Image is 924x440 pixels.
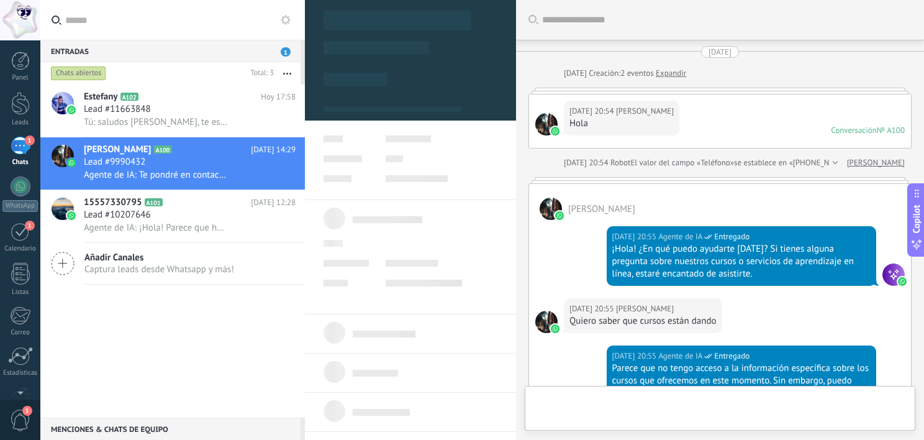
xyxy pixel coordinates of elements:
div: [DATE] 20:55 [569,303,616,315]
div: [DATE] 20:55 [612,350,659,362]
div: Chats abiertos [51,66,106,81]
span: Lead #10207646 [84,209,151,221]
div: Conversación [831,125,877,135]
span: Añadir Canales [84,252,234,264]
span: Tú: saludos [PERSON_NAME], te escribe [PERSON_NAME], un placer. nos comunicamos para brindarte to... [84,116,227,128]
span: Salvatore Perozzi [616,303,674,315]
span: 1 [25,135,35,145]
span: Lead #9990432 [84,156,145,168]
img: icon [67,106,76,114]
div: Listas [2,288,38,296]
a: Expandir [656,67,686,80]
button: Más [274,62,301,85]
span: [DATE] 12:28 [251,196,296,209]
span: 1 [22,406,32,416]
span: Captura leads desde Whatsapp y más! [84,264,234,275]
a: avataricon[PERSON_NAME]A100[DATE] 14:29Lead #9990432Agente de IA: Te pondré en contacto con un as... [40,137,305,190]
div: Chats [2,158,38,167]
span: Salvatore Perozzi [535,311,558,333]
span: Salvatore Perozzi [540,198,562,220]
span: Salvatore Perozzi [535,113,558,135]
span: Salvatore Perozzi [616,105,674,117]
img: icon [67,211,76,220]
div: ¡Hola! ¿En qué puedo ayudarte [DATE]? Si tienes alguna pregunta sobre nuestros cursos o servicios... [612,243,871,280]
span: [PERSON_NAME] [84,144,151,156]
span: Agente de IA [882,264,905,286]
div: Creación: [564,67,686,80]
span: Agente de IA [658,231,702,243]
a: avataricon15557330795A101[DATE] 12:28Lead #10207646Agente de IA: ¡Hola! Parece que has enviado un... [40,190,305,242]
div: Menciones & Chats de equipo [40,418,301,440]
span: Lead #11663848 [84,103,151,116]
div: [DATE] [709,46,731,58]
div: № A100 [877,125,905,135]
span: [DATE] 14:29 [251,144,296,156]
span: El valor del campo «Teléfono» [630,157,734,169]
span: 15557330795 [84,196,142,209]
span: Agente de IA [658,350,702,362]
span: Entregado [714,350,750,362]
div: Entradas [40,40,301,62]
div: Hola [569,117,674,130]
div: [DATE] 20:54 [564,157,610,169]
div: Quiero saber que cursos están dando [569,315,717,328]
a: avatariconEstefanyA102Hoy 17:58Lead #11663848Tú: saludos [PERSON_NAME], te escribe [PERSON_NAME],... [40,85,305,137]
img: waba.svg [551,127,559,135]
div: Leads [2,119,38,127]
div: Calendario [2,245,38,253]
img: waba.svg [551,324,559,333]
span: A102 [120,93,138,101]
div: Estadísticas [2,369,38,377]
span: Agente de IA: Te pondré en contacto con un asesor de cursos que pueda ayudarte con los próximos p... [84,169,227,181]
span: 1 [281,47,291,57]
a: [PERSON_NAME] [847,157,905,169]
img: icon [67,158,76,167]
span: Salvatore Perozzi [568,203,635,215]
span: Robot [610,157,630,168]
span: Estefany [84,91,118,103]
span: Agente de IA: ¡Hola! Parece que has enviado un mensaje que no puedo procesar. Estoy aquí para ayu... [84,222,227,234]
span: Hoy 17:58 [261,91,296,103]
div: Correo [2,329,38,337]
span: 1 [25,221,35,231]
span: A101 [145,198,163,206]
span: se establece en «[PHONE_NUMBER]» [734,157,861,169]
div: Panel [2,74,38,82]
img: waba.svg [555,211,564,220]
span: A100 [153,145,171,154]
div: [DATE] 20:54 [569,105,616,117]
div: [DATE] 20:55 [612,231,659,243]
span: 2 eventos [620,67,653,80]
span: Entregado [714,231,750,243]
div: Total: 3 [246,67,274,80]
div: WhatsApp [2,200,38,212]
div: Parece que no tengo acceso a la información específica sobre los cursos que ofrecemos en este mom... [612,362,871,400]
div: [DATE] [564,67,589,80]
span: Copilot [910,205,923,234]
img: waba.svg [898,277,907,286]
